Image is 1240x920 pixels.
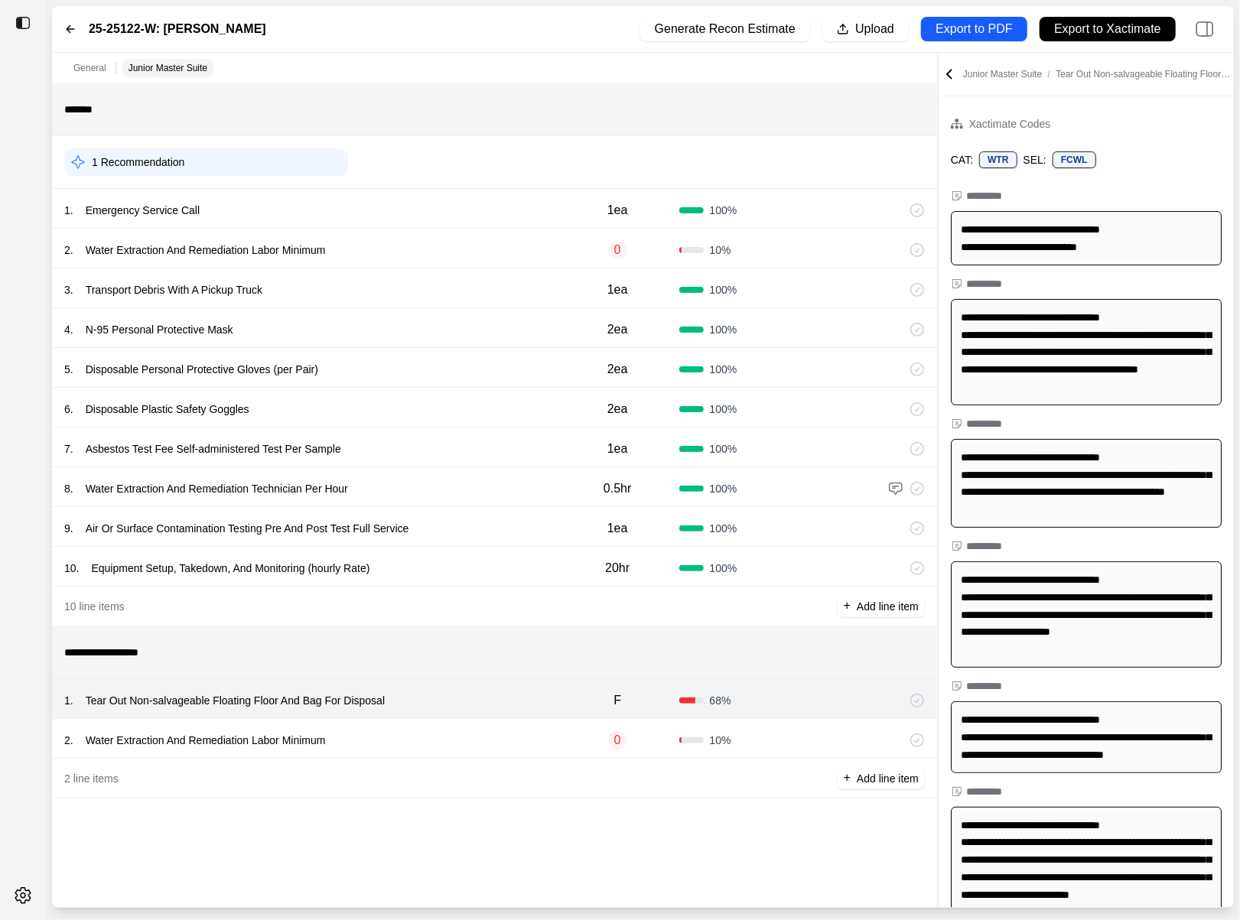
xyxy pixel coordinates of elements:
[64,401,73,417] p: 6 .
[607,201,628,219] p: 1ea
[604,480,631,498] p: 0.5hr
[80,200,206,221] p: Emergency Service Call
[64,322,73,337] p: 4 .
[710,441,737,457] span: 100 %
[64,242,73,258] p: 2 .
[608,731,627,749] p: 0
[80,478,354,499] p: Water Extraction And Remediation Technician Per Hour
[605,559,630,577] p: 20hr
[92,154,184,170] p: 1 Recommendation
[64,441,73,457] p: 7 .
[1188,12,1222,46] img: right-panel.svg
[80,239,332,261] p: Water Extraction And Remediation Labor Minimum
[80,319,239,340] p: N-95 Personal Protective Mask
[844,769,851,787] p: +
[64,203,73,218] p: 1 .
[64,599,125,614] p: 10 line items
[936,21,1012,38] p: Export to PDF
[64,561,79,576] p: 10 .
[1054,21,1161,38] p: Export to Xactimate
[80,398,255,420] p: Disposable Plastic Safety Goggles
[85,558,376,579] p: Equipment Setup, Takedown, And Monitoring (hourly Rate)
[969,115,1051,133] div: Xactimate Codes
[15,15,31,31] img: toggle sidebar
[607,320,628,339] p: 2ea
[1042,69,1056,80] span: /
[857,599,919,614] p: Add line item
[838,768,925,789] button: +Add line item
[1053,151,1096,168] div: FCWL
[710,362,737,377] span: 100 %
[73,62,106,74] p: General
[607,440,628,458] p: 1ea
[921,17,1027,41] button: Export to PDF
[607,281,628,299] p: 1ea
[710,521,737,536] span: 100 %
[710,282,737,297] span: 100 %
[710,481,737,496] span: 100 %
[64,282,73,297] p: 3 .
[710,401,737,417] span: 100 %
[80,518,415,539] p: Air Or Surface Contamination Testing Pre And Post Test Full Service
[822,17,909,41] button: Upload
[608,241,627,259] p: 0
[1024,152,1046,167] p: SEL:
[640,17,810,41] button: Generate Recon Estimate
[710,242,731,258] span: 10 %
[979,151,1017,168] div: WTR
[951,152,973,167] p: CAT:
[710,693,731,708] span: 68 %
[80,690,391,711] p: Tear Out Non-salvageable Floating Floor And Bag For Disposal
[888,481,903,496] img: comment
[607,400,628,418] p: 2ea
[64,521,73,536] p: 9 .
[710,561,737,576] span: 100 %
[80,730,332,751] p: Water Extraction And Remediation Labor Minimum
[857,771,919,786] p: Add line item
[710,203,737,218] span: 100 %
[129,62,207,74] p: Junior Master Suite
[655,21,796,38] p: Generate Recon Estimate
[64,771,119,786] p: 2 line items
[844,597,851,615] p: +
[1040,17,1176,41] button: Export to Xactimate
[710,322,737,337] span: 100 %
[64,481,73,496] p: 8 .
[607,360,628,379] p: 2ea
[89,20,266,38] label: 25-25122-W: [PERSON_NAME]
[64,362,73,377] p: 5 .
[963,68,1231,80] p: Junior Master Suite
[607,519,628,538] p: 1ea
[855,21,894,38] p: Upload
[80,438,347,460] p: Asbestos Test Fee Self-administered Test Per Sample
[80,359,324,380] p: Disposable Personal Protective Gloves (per Pair)
[838,596,925,617] button: +Add line item
[80,279,269,301] p: Transport Debris With A Pickup Truck
[710,733,731,748] span: 10 %
[64,733,73,748] p: 2 .
[613,691,621,710] p: F
[64,693,73,708] p: 1 .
